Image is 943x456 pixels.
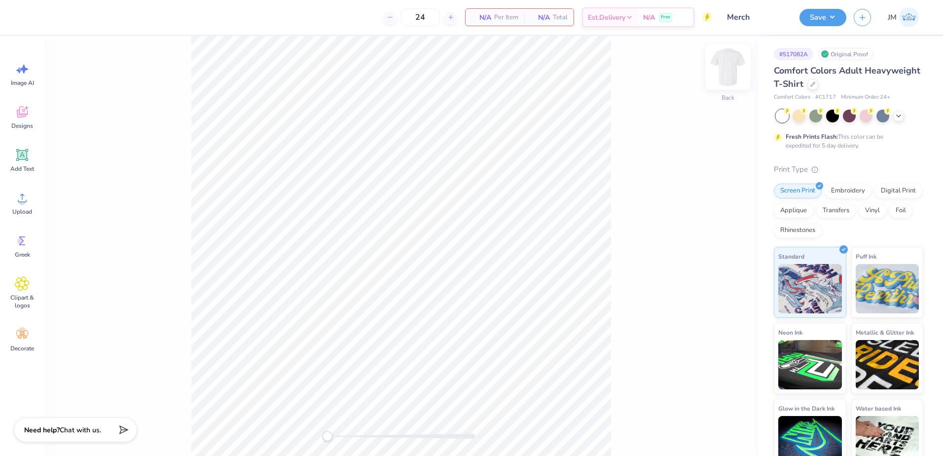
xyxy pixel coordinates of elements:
span: Metallic & Glitter Ink [856,327,914,338]
strong: Fresh Prints Flash: [786,133,838,141]
span: JM [888,12,897,23]
span: Glow in the Dark Ink [778,403,834,414]
span: # C1717 [815,93,836,102]
span: Chat with us. [60,425,101,435]
div: Screen Print [774,184,822,198]
img: Neon Ink [778,340,842,389]
img: Metallic & Glitter Ink [856,340,919,389]
input: Untitled Design [720,7,792,27]
div: Original Proof [818,48,873,60]
div: Digital Print [874,184,922,198]
button: Save [799,9,846,26]
img: Joshua Malaki [899,7,919,27]
img: Puff Ink [856,264,919,313]
span: Free [661,14,670,21]
span: Add Text [10,165,34,173]
input: – – [401,8,439,26]
div: Print Type [774,164,923,175]
a: JM [883,7,923,27]
span: N/A [471,12,491,23]
span: Comfort Colors [774,93,810,102]
span: Comfort Colors Adult Heavyweight T-Shirt [774,65,920,90]
span: N/A [643,12,655,23]
div: Accessibility label [323,431,332,441]
span: Decorate [10,344,34,352]
span: Neon Ink [778,327,802,338]
span: Water based Ink [856,403,901,414]
div: Rhinestones [774,223,822,238]
div: # 517082A [774,48,813,60]
span: Est. Delivery [588,12,625,23]
div: Vinyl [859,203,886,218]
span: Total [553,12,568,23]
span: Upload [12,208,32,216]
span: Designs [11,122,33,130]
span: Greek [15,251,30,259]
span: N/A [530,12,550,23]
span: Image AI [11,79,34,87]
div: This color can be expedited for 5 day delivery. [786,132,907,150]
img: Standard [778,264,842,313]
span: Standard [778,251,804,262]
div: Embroidery [825,184,871,198]
span: Clipart & logos [6,294,38,309]
span: Puff Ink [856,251,876,262]
div: Back [722,93,734,102]
div: Transfers [816,203,856,218]
span: Per Item [494,12,518,23]
strong: Need help? [24,425,60,435]
img: Back [708,47,748,87]
div: Applique [774,203,813,218]
div: Foil [889,203,912,218]
span: Minimum Order: 24 + [841,93,890,102]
